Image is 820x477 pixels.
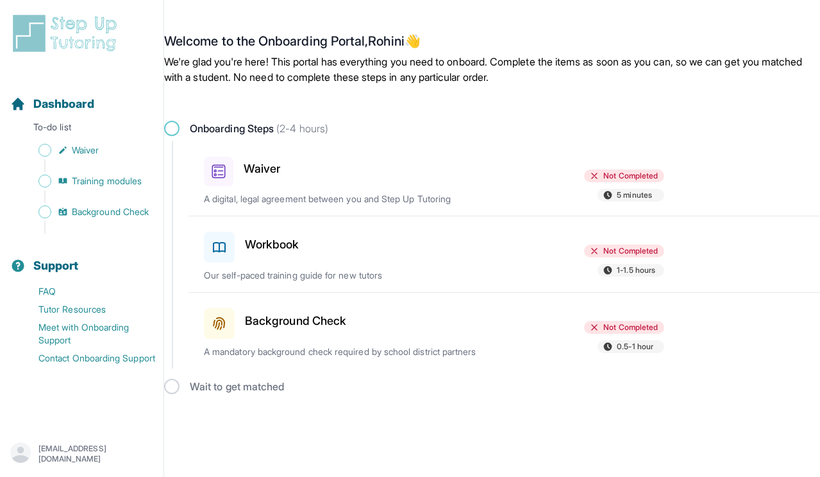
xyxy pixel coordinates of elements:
a: Background Check [10,203,163,221]
a: Waiver [10,141,163,159]
a: Contact Onboarding Support [10,349,163,367]
span: Onboarding Steps [190,121,328,136]
button: Support [5,236,158,280]
p: To-do list [5,121,158,139]
button: [EMAIL_ADDRESS][DOMAIN_NAME] [10,442,153,465]
h3: Background Check [245,312,346,330]
p: [EMAIL_ADDRESS][DOMAIN_NAME] [38,444,153,464]
a: Background CheckNot Completed0.5-1 hourA mandatory background check required by school district p... [188,293,820,369]
p: A mandatory background check required by school district partners [204,345,504,358]
span: Not Completed [603,171,658,181]
a: Tutor Resources [10,300,163,318]
a: WorkbookNot Completed1-1.5 hoursOur self-paced training guide for new tutors [188,216,820,292]
img: logo [10,13,124,54]
a: Dashboard [10,95,94,113]
h3: Waiver [244,160,280,178]
span: Background Check [72,205,149,218]
span: Dashboard [33,95,94,113]
p: We're glad you're here! This portal has everything you need to onboard. Complete the items as soo... [164,54,820,85]
span: 5 minutes [617,190,652,200]
p: Our self-paced training guide for new tutors [204,269,504,282]
h3: Workbook [245,236,299,254]
p: A digital, legal agreement between you and Step Up Tutoring [204,193,504,205]
span: Not Completed [603,246,658,256]
span: Support [33,257,79,275]
span: Waiver [72,144,99,157]
a: Training modules [10,172,163,190]
span: 1-1.5 hours [617,265,655,275]
button: Dashboard [5,74,158,118]
span: Training modules [72,175,142,187]
span: (2-4 hours) [274,122,328,135]
a: WaiverNot Completed5 minutesA digital, legal agreement between you and Step Up Tutoring [188,141,820,216]
span: Not Completed [603,322,658,333]
span: 0.5-1 hour [617,342,653,352]
h2: Welcome to the Onboarding Portal, Rohini 👋 [164,33,820,54]
a: FAQ [10,282,163,300]
a: Meet with Onboarding Support [10,318,163,349]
